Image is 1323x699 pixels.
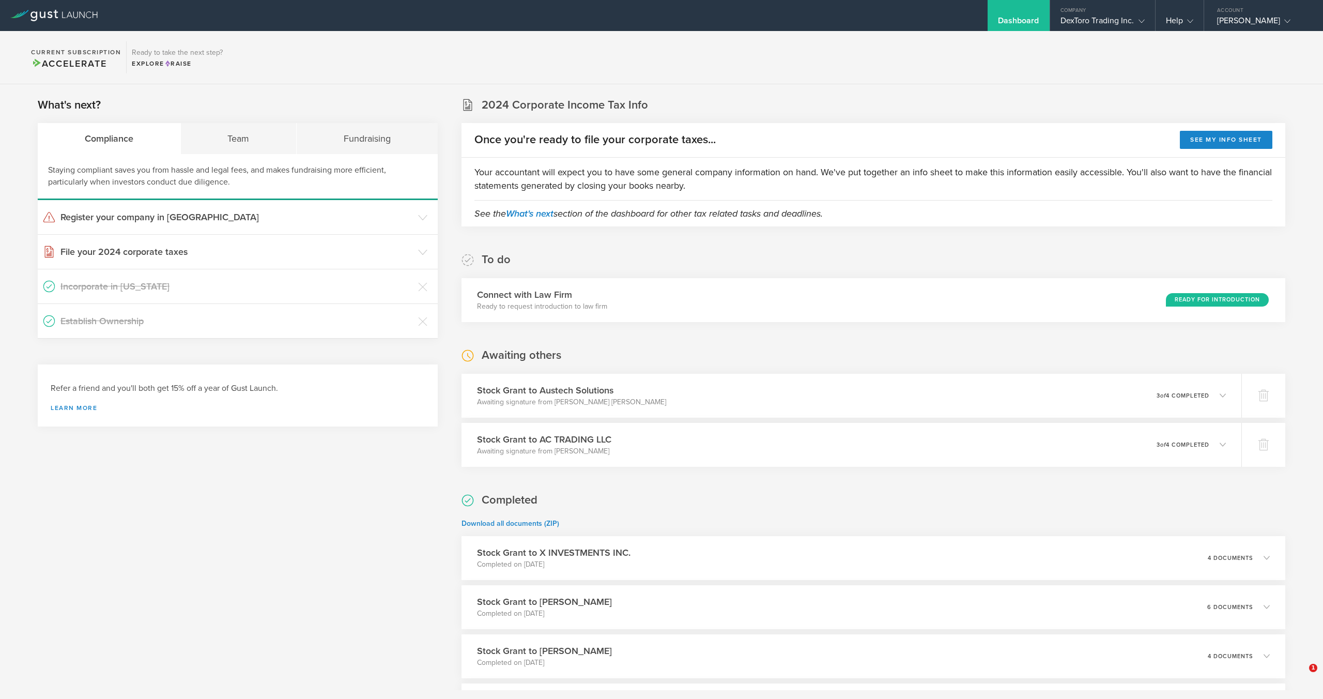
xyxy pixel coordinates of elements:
p: Completed on [DATE] [477,658,612,668]
span: Raise [164,60,192,67]
h3: Register your company in [GEOGRAPHIC_DATA] [60,210,413,224]
p: Completed on [DATE] [477,609,612,619]
h3: Stock Grant to [PERSON_NAME] [477,644,612,658]
div: Explore [132,59,223,68]
h2: Awaiting others [482,348,561,363]
div: Ready for Introduction [1166,293,1269,307]
h3: Refer a friend and you'll both get 15% off a year of Gust Launch. [51,383,425,394]
div: Fundraising [297,123,438,154]
a: What's next [506,208,553,219]
div: Team [181,123,297,154]
em: of [1160,392,1166,399]
h3: Establish Ownership [60,314,413,328]
div: Dashboard [998,16,1039,31]
p: Awaiting signature from [PERSON_NAME] [PERSON_NAME] [477,397,666,407]
p: Awaiting signature from [PERSON_NAME] [477,446,611,457]
div: Compliance [38,123,181,154]
h2: Completed [482,493,537,508]
p: Ready to request introduction to law firm [477,301,607,312]
p: 6 documents [1207,604,1253,610]
div: DexToro Trading Inc. [1060,16,1145,31]
p: 3 4 completed [1157,393,1209,399]
h3: Incorporate in [US_STATE] [60,280,413,293]
div: [PERSON_NAME] [1217,16,1305,31]
p: 3 4 completed [1157,442,1209,448]
h2: 2024 Corporate Income Tax Info [482,98,648,113]
h2: Current Subscription [31,49,121,55]
h2: Once you're ready to file your corporate taxes... [474,132,716,147]
p: Your accountant will expect you to have some general company information on hand. We've put toget... [474,165,1272,192]
em: See the section of the dashboard for other tax related tasks and deadlines. [474,208,823,219]
p: Completed on [DATE] [477,559,630,570]
h3: Connect with Law Firm [477,288,607,301]
h2: What's next? [38,98,101,113]
span: Accelerate [31,58,106,69]
button: See my info sheet [1180,131,1272,149]
h3: Stock Grant to X INVESTMENTS INC. [477,546,630,559]
a: Download all documents (ZIP) [461,519,559,528]
span: 1 [1309,664,1317,672]
h3: Stock Grant to Austech Solutions [477,384,666,397]
div: Help [1166,16,1193,31]
h2: To do [482,252,511,267]
h3: Stock Grant to AC TRADING LLC [477,433,611,446]
h3: File your 2024 corporate taxes [60,245,413,259]
a: Learn more [51,405,425,411]
h3: Ready to take the next step? [132,49,223,56]
div: Ready to take the next step?ExploreRaise [126,41,228,73]
em: of [1160,442,1166,448]
div: Staying compliant saves you from hassle and legal fees, and makes fundraising more efficient, par... [38,154,438,200]
h3: Stock Grant to [PERSON_NAME] [477,595,612,609]
div: Connect with Law FirmReady to request introduction to law firmReady for Introduction [461,278,1285,322]
p: 4 documents [1208,555,1253,561]
p: 4 documents [1208,654,1253,659]
iframe: Intercom live chat [1288,664,1313,689]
